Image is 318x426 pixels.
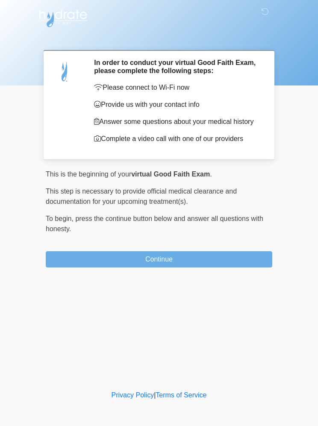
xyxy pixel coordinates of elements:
img: Agent Avatar [52,59,78,84]
h1: ‎ ‎ ‎ ‎ [39,31,279,47]
p: Answer some questions about your medical history [94,117,259,127]
h2: In order to conduct your virtual Good Faith Exam, please complete the following steps: [94,59,259,75]
span: press the continue button below and answer all questions with honesty. [46,215,263,232]
p: Please connect to Wi-Fi now [94,82,259,93]
a: | [154,391,156,399]
p: Provide us with your contact info [94,100,259,110]
span: This step is necessary to provide official medical clearance and documentation for your upcoming ... [46,188,237,205]
a: Privacy Policy [112,391,154,399]
span: This is the beginning of your [46,170,131,178]
strong: virtual Good Faith Exam [131,170,210,178]
img: Hydrate IV Bar - Flagstaff Logo [37,6,88,28]
span: . [210,170,212,178]
span: To begin, [46,215,75,222]
a: Terms of Service [156,391,206,399]
button: Continue [46,251,272,267]
p: Complete a video call with one of our providers [94,134,259,144]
